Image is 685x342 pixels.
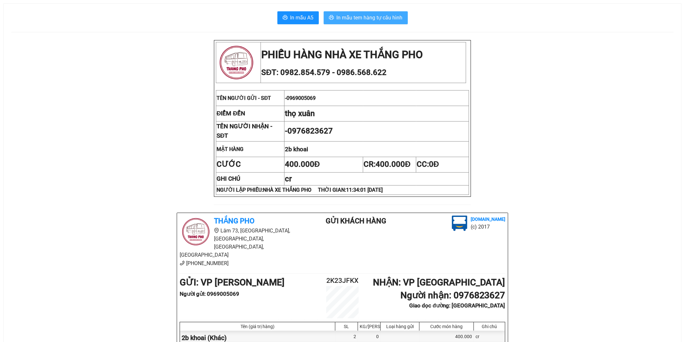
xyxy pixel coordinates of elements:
span: printer [329,15,334,21]
b: Người nhận : 0976823627 [400,290,505,301]
b: Người gửi : 0969005069 [180,291,239,297]
div: KG/[PERSON_NAME] [360,324,379,329]
b: [DOMAIN_NAME] [471,217,505,222]
strong: CƯỚC [217,160,241,169]
span: printer [283,15,288,21]
img: logo.jpg [180,216,212,248]
span: - [285,126,333,135]
div: Tên (giá trị hàng) [182,324,333,329]
strong: TÊN NGƯỜI NHẬN - SĐT [217,123,272,139]
strong: PHIẾU HÀNG NHÀ XE THẮNG PHO [261,48,423,61]
span: 0Đ [429,160,439,169]
span: TÊN NGƯỜI GỬI - SĐT [217,95,271,101]
span: 400.000Đ [376,160,410,169]
strong: GHI CHÚ [217,175,240,182]
b: Giao dọc đường: [GEOGRAPHIC_DATA] [410,302,505,309]
span: CR: [364,160,410,169]
div: Loại hàng gửi [382,324,418,329]
span: In mẫu tem hàng tự cấu hình [337,14,403,22]
li: Lâm 73, [GEOGRAPHIC_DATA], [GEOGRAPHIC_DATA], [GEOGRAPHIC_DATA], [GEOGRAPHIC_DATA] [180,227,300,259]
span: 2b khoai [285,146,308,153]
span: 0976823627 [287,126,333,135]
strong: ĐIỂM ĐẾN [217,110,245,117]
span: - [285,95,316,101]
li: (c) 2017 [471,223,505,231]
h2: 2K23JFKX [315,275,370,286]
span: SĐT: 0982.854.579 - 0986.568.622 [261,68,387,77]
b: Thắng Pho [214,217,254,225]
button: printerIn mẫu A5 [277,11,319,24]
span: NHÀ XE THẮNG PHO THỜI GIAN: [263,187,383,193]
b: NHẬN : VP [GEOGRAPHIC_DATA] [373,277,505,288]
span: In mẫu A5 [290,14,314,22]
span: phone [180,261,185,266]
strong: NGƯỜI LẬP PHIẾU: [217,187,383,193]
span: cr [285,174,292,183]
span: thọ xuân [285,109,315,118]
b: GỬI : VP [PERSON_NAME] [180,277,285,288]
span: 400.000Đ [285,160,320,169]
b: Gửi khách hàng [326,217,387,225]
span: environment [214,228,219,233]
li: [PHONE_NUMBER] [180,259,300,267]
img: logo [217,43,256,82]
span: 0969005069 [286,95,316,101]
span: CC: [417,160,439,169]
div: SL [337,324,356,329]
strong: MẶT HÀNG [217,146,243,152]
div: Ghi chú [476,324,503,329]
div: Cước món hàng [421,324,472,329]
img: logo.jpg [452,216,467,231]
button: printerIn mẫu tem hàng tự cấu hình [324,11,408,24]
span: 11:34:01 [DATE] [346,187,383,193]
